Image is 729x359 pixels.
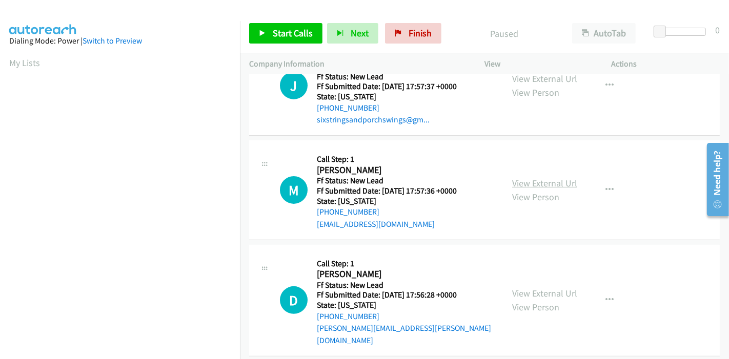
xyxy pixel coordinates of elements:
[484,58,593,70] p: View
[9,35,231,47] div: Dialing Mode: Power |
[317,186,470,196] h5: Ff Submitted Date: [DATE] 17:57:36 +0000
[512,177,577,189] a: View External Url
[317,176,470,186] h5: Ff Status: New Lead
[249,23,322,44] a: Start Calls
[317,280,494,290] h5: Ff Status: New Lead
[280,286,308,314] h1: D
[249,58,466,70] p: Company Information
[327,23,378,44] button: Next
[317,268,470,280] h2: [PERSON_NAME]
[317,300,494,310] h5: State: [US_STATE]
[280,72,308,99] div: The call is yet to be attempted
[317,196,470,206] h5: State: [US_STATE]
[317,219,435,229] a: [EMAIL_ADDRESS][DOMAIN_NAME]
[612,58,720,70] p: Actions
[512,73,577,85] a: View External Url
[317,72,470,82] h5: Ff Status: New Lead
[317,81,470,92] h5: Ff Submitted Date: [DATE] 17:57:37 +0000
[317,115,430,124] a: sixstringsandporchswings@gm...
[83,36,142,46] a: Switch to Preview
[317,207,379,217] a: [PHONE_NUMBER]
[512,87,559,98] a: View Person
[317,259,494,269] h5: Call Step: 1
[317,164,470,176] h2: [PERSON_NAME]
[351,27,369,39] span: Next
[715,23,720,37] div: 0
[700,139,729,220] iframe: Resource Center
[280,286,308,314] div: The call is yet to be attempted
[280,72,308,99] h1: J
[512,191,559,203] a: View Person
[409,27,432,39] span: Finish
[317,311,379,321] a: [PHONE_NUMBER]
[317,154,470,164] h5: Call Step: 1
[317,92,470,102] h5: State: [US_STATE]
[572,23,636,44] button: AutoTab
[317,323,491,345] a: [PERSON_NAME][EMAIL_ADDRESS][PERSON_NAME][DOMAIN_NAME]
[273,27,313,39] span: Start Calls
[385,23,441,44] a: Finish
[317,103,379,113] a: [PHONE_NUMBER]
[512,301,559,313] a: View Person
[512,287,577,299] a: View External Url
[455,27,554,40] p: Paused
[659,28,706,36] div: Delay between calls (in seconds)
[280,176,308,204] div: The call is yet to be attempted
[280,176,308,204] h1: M
[317,290,494,300] h5: Ff Submitted Date: [DATE] 17:56:28 +0000
[9,57,40,69] a: My Lists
